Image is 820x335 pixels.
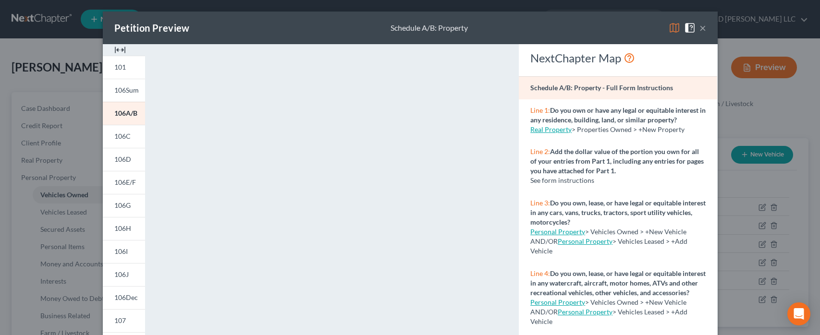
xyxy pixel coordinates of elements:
span: 106D [114,155,131,163]
strong: Do you own, lease, or have legal or equitable interest in any cars, vans, trucks, tractors, sport... [530,199,706,226]
span: 106J [114,270,129,278]
strong: Schedule A/B: Property - Full Form Instructions [530,84,673,92]
span: Line 4: [530,269,550,277]
a: 106H [103,217,145,240]
a: 106E/F [103,171,145,194]
a: 106I [103,240,145,263]
a: 107 [103,309,145,332]
strong: Do you own or have any legal or equitable interest in any residence, building, land, or similar p... [530,106,706,124]
div: Petition Preview [114,21,190,35]
img: expand-e0f6d898513216a626fdd78e52531dac95497ffd26381d4c15ee2fc46db09dca.svg [114,44,126,56]
img: map-eea8200ae884c6f1103ae1953ef3d486a96c86aabb227e865a55264e3737af1f.svg [669,22,680,34]
div: Schedule A/B: Property [391,23,468,34]
a: 106Dec [103,286,145,309]
span: 101 [114,63,126,71]
img: help-close-5ba153eb36485ed6c1ea00a893f15db1cb9b99d6cae46e1a8edb6c62d00a1a76.svg [684,22,696,34]
a: 106A/B [103,102,145,125]
span: Line 2: [530,147,550,156]
span: > Properties Owned > +New Property [572,125,685,133]
a: Personal Property [558,237,612,245]
a: Personal Property [530,227,585,236]
span: 106Sum [114,86,139,94]
span: 107 [114,316,126,324]
span: 106C [114,132,131,140]
div: NextChapter Map [530,50,706,66]
span: 106G [114,201,131,209]
a: 106Sum [103,79,145,102]
a: Personal Property [558,308,612,316]
a: Real Property [530,125,572,133]
span: > Vehicles Leased > +Add Vehicle [530,308,687,325]
button: × [699,22,706,34]
strong: Do you own, lease, or have legal or equitable interest in any watercraft, aircraft, motor homes, ... [530,269,706,297]
span: > Vehicles Owned > +New Vehicle AND/OR [530,227,686,245]
span: 106A/B [114,109,137,117]
span: > Vehicles Owned > +New Vehicle AND/OR [530,298,686,316]
span: 106H [114,224,131,232]
span: Line 1: [530,106,550,114]
span: 106E/F [114,178,136,186]
span: 106Dec [114,293,138,301]
a: Personal Property [530,298,585,306]
div: Open Intercom Messenger [787,302,810,325]
span: Line 3: [530,199,550,207]
a: 106D [103,148,145,171]
span: See form instructions [530,176,594,184]
strong: Add the dollar value of the portion you own for all of your entries from Part 1, including any en... [530,147,704,175]
a: 106C [103,125,145,148]
span: 106I [114,247,128,255]
a: 106J [103,263,145,286]
a: 106G [103,194,145,217]
span: > Vehicles Leased > +Add Vehicle [530,237,687,255]
a: 101 [103,56,145,79]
